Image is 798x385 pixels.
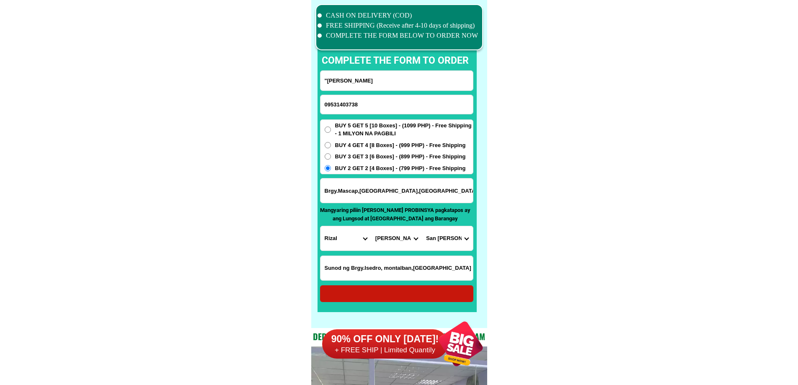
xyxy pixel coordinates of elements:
p: Mangyaring piliin [PERSON_NAME] PROBINSYA pagkatapos ay ang Lungsod at [GEOGRAPHIC_DATA] ang Bara... [320,206,471,222]
select: Select district [371,226,422,251]
input: Input LANDMARKOFLOCATION [320,256,473,280]
span: BUY 5 GET 5 [10 Boxes] - (1099 PHP) - Free Shipping - 1 MILYON NA PAGBILI [335,121,473,138]
h2: Dedicated and professional consulting team [311,330,487,343]
h6: 90% OFF ONLY [DATE]! [322,333,448,346]
p: complete the form to order [313,54,477,68]
span: BUY 2 GET 2 [4 Boxes] - (799 PHP) - Free Shipping [335,164,466,173]
h6: + FREE SHIP | Limited Quantily [322,346,448,355]
input: BUY 4 GET 4 [8 Boxes] - (999 PHP) - Free Shipping [325,142,331,148]
span: BUY 4 GET 4 [8 Boxes] - (999 PHP) - Free Shipping [335,141,466,150]
select: Select commune [422,226,473,251]
select: Select province [320,226,371,251]
li: CASH ON DELIVERY (COD) [318,10,478,21]
input: BUY 3 GET 3 [6 Boxes] - (899 PHP) - Free Shipping [325,153,331,160]
input: Input full_name [320,71,473,90]
input: BUY 2 GET 2 [4 Boxes] - (799 PHP) - Free Shipping [325,165,331,171]
input: Input address [320,178,473,203]
span: BUY 3 GET 3 [6 Boxes] - (899 PHP) - Free Shipping [335,152,466,161]
input: BUY 5 GET 5 [10 Boxes] - (1099 PHP) - Free Shipping - 1 MILYON NA PAGBILI [325,127,331,133]
li: COMPLETE THE FORM BELOW TO ORDER NOW [318,31,478,41]
li: FREE SHIPPING (Receive after 4-10 days of shipping) [318,21,478,31]
input: Input phone_number [320,95,473,114]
